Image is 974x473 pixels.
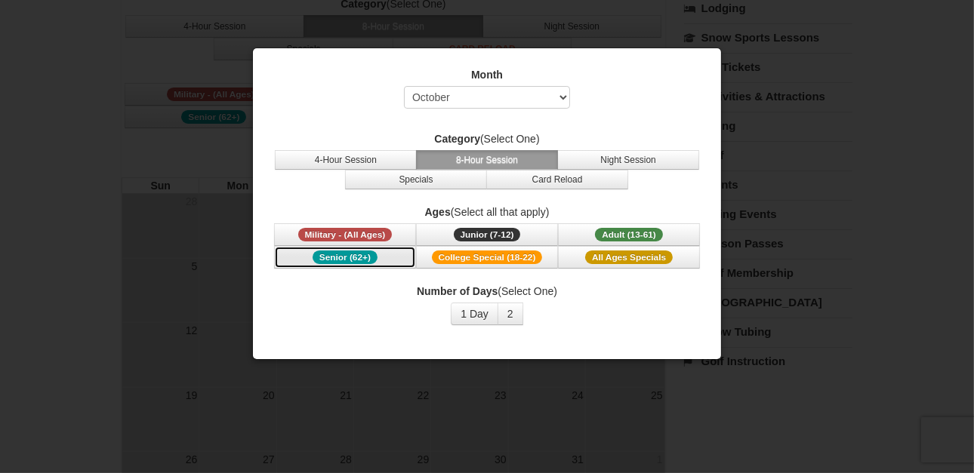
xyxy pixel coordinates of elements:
[557,150,699,170] button: Night Session
[595,228,663,241] span: Adult (13-61)
[313,250,378,264] span: Senior (62+)
[451,303,498,325] button: 1 Day
[558,223,700,246] button: Adult (13-61)
[585,250,673,264] span: All Ages Specials
[425,206,451,218] strong: Ages
[486,170,628,189] button: Card Reload
[275,150,417,170] button: 4-Hour Session
[416,223,558,246] button: Junior (7-12)
[416,150,558,170] button: 8-Hour Session
[498,303,523,325] button: 2
[274,223,416,246] button: Military - (All Ages)
[417,285,498,297] strong: Number of Days
[416,246,558,269] button: College Special (18-22)
[272,131,702,146] label: (Select One)
[345,170,487,189] button: Specials
[434,133,480,145] strong: Category
[274,246,416,269] button: Senior (62+)
[432,250,543,264] span: College Special (18-22)
[298,228,393,241] span: Military - (All Ages)
[272,204,702,220] label: (Select all that apply)
[471,69,503,81] strong: Month
[558,246,700,269] button: All Ages Specials
[272,284,702,299] label: (Select One)
[454,228,521,241] span: Junior (7-12)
